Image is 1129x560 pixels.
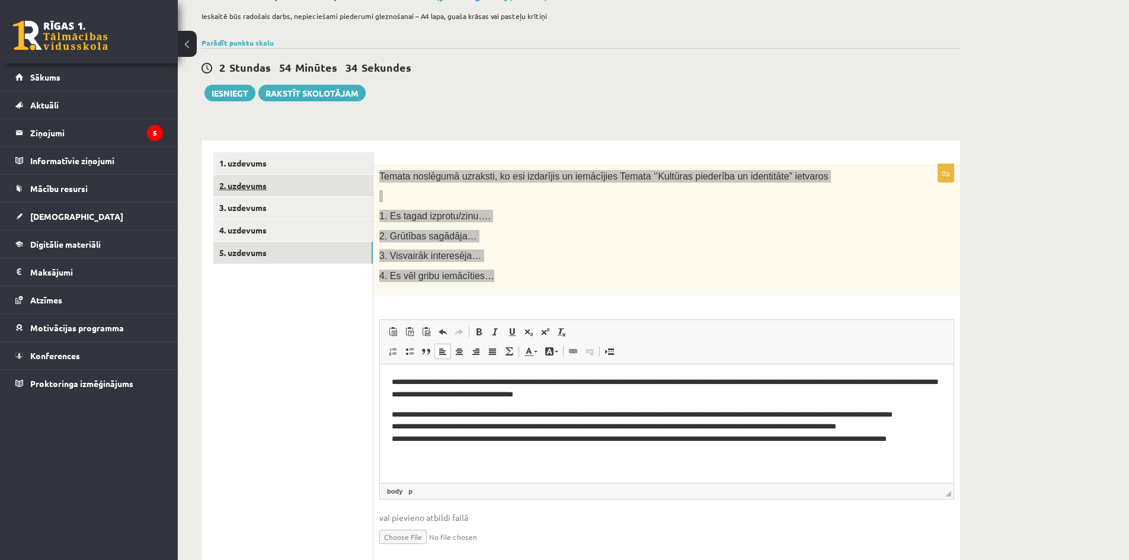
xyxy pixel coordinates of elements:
[945,491,951,497] span: Перетащите для изменения размера
[379,271,494,281] span: 4. Es vēl gribu iemācīties…
[15,203,163,230] a: [DEMOGRAPHIC_DATA]
[213,197,373,219] a: 3. uzdevums
[15,370,163,397] a: Proktoringa izmēģinājums
[30,258,163,286] legend: Maksājumi
[554,324,570,340] a: Убрать форматирование
[15,147,163,174] a: Informatīvie ziņojumi
[279,60,291,74] span: 54
[213,219,373,241] a: 4. uzdevums
[15,314,163,341] a: Motivācijas programma
[418,324,434,340] a: Вставить из Word
[362,60,411,74] span: Sekundes
[520,324,537,340] a: Подстрочный индекс
[487,324,504,340] a: Курсив (Ctrl+I)
[938,164,954,183] p: 0p
[504,324,520,340] a: Подчеркнутый (Ctrl+U)
[258,85,366,101] a: Rakstīt skolotājam
[471,324,487,340] a: Полужирный (Ctrl+B)
[30,322,124,333] span: Motivācijas programma
[401,344,418,359] a: Вставить / удалить маркированный список
[379,231,477,241] span: 2. Grūtības sagādāja…
[30,100,59,110] span: Aktuāli
[406,486,415,497] a: Элемент p
[30,147,163,174] legend: Informatīvie ziņojumi
[219,60,225,74] span: 2
[451,324,468,340] a: Повторить (Ctrl+Y)
[537,324,554,340] a: Надстрочный индекс
[202,11,954,21] p: Ieskaitē būs radošais darbs, nepieciešami piederumi gleznošanai – A4 lapa, guaša krāsas vai paste...
[484,344,501,359] a: По ширине
[213,175,373,197] a: 2. uzdevums
[418,344,434,359] a: Цитата
[147,125,163,141] i: 5
[13,21,108,50] a: Rīgas 1. Tālmācības vidusskola
[204,85,255,101] button: Iesniegt
[30,72,60,82] span: Sākums
[15,258,163,286] a: Maksājumi
[15,342,163,369] a: Konferences
[379,171,828,181] span: Temata noslēgumā uzraksti, ko esi izdarījis un iemācījies Temata ‘’Kultūras piederība un identitā...
[385,324,401,340] a: Вставить (Ctrl+V)
[434,344,451,359] a: По левому краю
[295,60,337,74] span: Minūtes
[581,344,598,359] a: Убрать ссылку
[565,344,581,359] a: Вставить/Редактировать ссылку (Ctrl+K)
[229,60,271,74] span: Stundas
[15,119,163,146] a: Ziņojumi5
[385,486,405,497] a: Элемент body
[213,242,373,264] a: 5. uzdevums
[30,183,88,194] span: Mācību resursi
[30,295,62,305] span: Atzīmes
[520,344,541,359] a: Цвет текста
[15,91,163,119] a: Aktuāli
[501,344,517,359] a: Математика
[541,344,562,359] a: Цвет фона
[385,344,401,359] a: Вставить / удалить нумерованный список
[15,63,163,91] a: Sākums
[15,175,163,202] a: Mācību resursi
[30,239,101,249] span: Digitālie materiāli
[15,286,163,313] a: Atzīmes
[379,511,954,524] span: vai pievieno atbildi failā
[30,119,163,146] legend: Ziņojumi
[468,344,484,359] a: По правому краю
[380,364,954,483] iframe: Визуальный текстовый редактор, wiswyg-editor-user-answer-47433834783960
[379,211,491,221] span: 1. Es tagad izprotu/zinu….
[451,344,468,359] a: По центру
[401,324,418,340] a: Вставить только текст (Ctrl+Shift+V)
[379,251,481,261] span: 3. Visvairāk interesēja…
[434,324,451,340] a: Отменить (Ctrl+Z)
[213,152,373,174] a: 1. uzdevums
[30,378,133,389] span: Proktoringa izmēģinājums
[30,350,80,361] span: Konferences
[346,60,357,74] span: 34
[15,231,163,258] a: Digitālie materiāli
[30,211,123,222] span: [DEMOGRAPHIC_DATA]
[202,38,274,47] a: Parādīt punktu skalu
[601,344,618,359] a: Вставить разрыв страницы для печати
